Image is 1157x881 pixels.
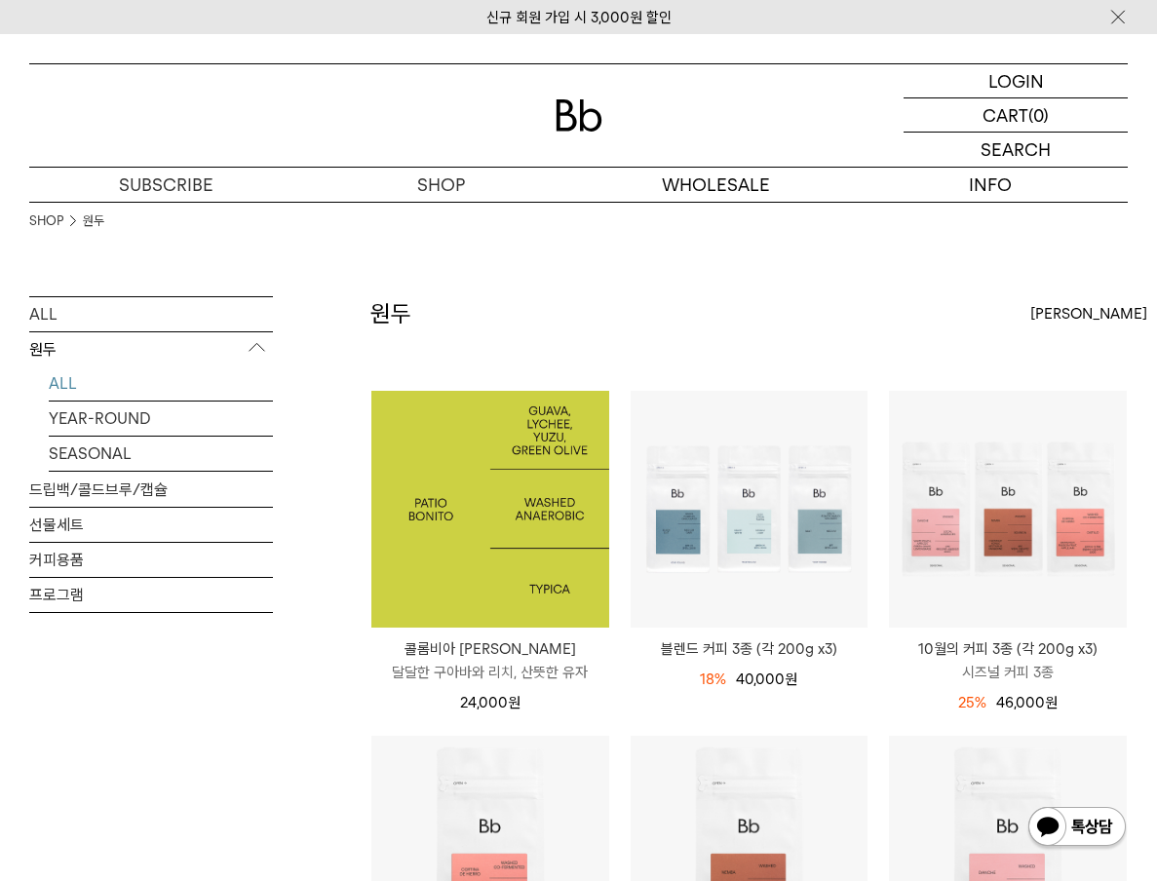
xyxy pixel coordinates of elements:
[889,391,1127,629] img: 10월의 커피 3종 (각 200g x3)
[785,670,797,688] span: 원
[700,668,726,691] div: 18%
[371,391,609,629] img: 1000001276_add2_03.jpg
[29,578,273,612] a: 프로그램
[631,391,868,629] img: 블렌드 커피 3종 (각 200g x3)
[1030,302,1147,326] span: [PERSON_NAME]
[981,133,1051,167] p: SEARCH
[29,168,304,202] a: SUBSCRIBE
[370,297,411,330] h2: 원두
[460,694,521,711] span: 24,000
[29,473,273,507] a: 드립백/콜드브루/캡슐
[1026,805,1128,852] img: 카카오톡 채널 1:1 채팅 버튼
[889,661,1127,684] p: 시즈널 커피 3종
[889,637,1127,684] a: 10월의 커피 3종 (각 200g x3) 시즈널 커피 3종
[371,637,609,661] p: 콜롬비아 [PERSON_NAME]
[49,366,273,401] a: ALL
[29,543,273,577] a: 커피용품
[29,508,273,542] a: 선물세트
[904,98,1128,133] a: CART (0)
[853,168,1128,202] p: INFO
[304,168,579,202] a: SHOP
[371,661,609,684] p: 달달한 구아바와 리치, 산뜻한 유자
[736,670,797,688] span: 40,000
[83,211,104,231] a: 원두
[49,437,273,471] a: SEASONAL
[983,98,1028,132] p: CART
[1045,694,1058,711] span: 원
[29,211,63,231] a: SHOP
[508,694,521,711] span: 원
[486,9,672,26] a: 신규 회원 가입 시 3,000원 할인
[29,297,273,331] a: ALL
[1028,98,1049,132] p: (0)
[988,64,1044,97] p: LOGIN
[371,637,609,684] a: 콜롬비아 [PERSON_NAME] 달달한 구아바와 리치, 산뜻한 유자
[904,64,1128,98] a: LOGIN
[579,168,854,202] p: WHOLESALE
[371,391,609,629] a: 콜롬비아 파티오 보니토
[631,637,868,661] a: 블렌드 커피 3종 (각 200g x3)
[29,332,273,367] p: 원두
[49,402,273,436] a: YEAR-ROUND
[556,99,602,132] img: 로고
[889,637,1127,661] p: 10월의 커피 3종 (각 200g x3)
[958,691,986,714] div: 25%
[996,694,1058,711] span: 46,000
